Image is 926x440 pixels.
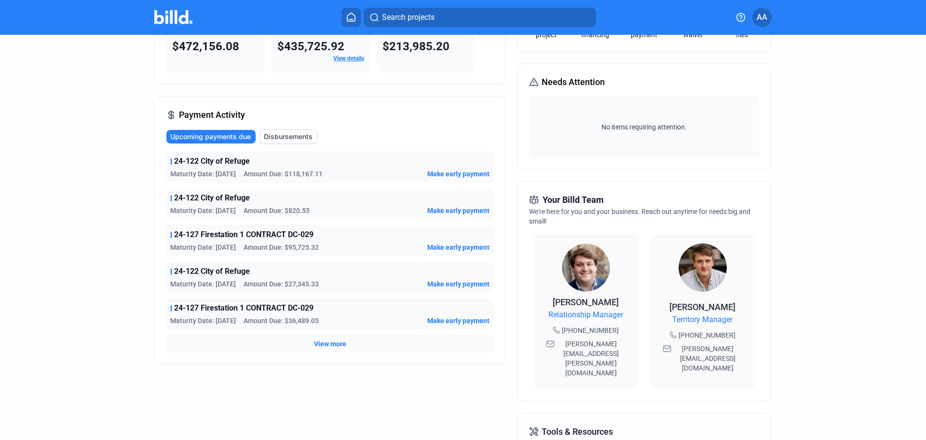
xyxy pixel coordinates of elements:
a: View details [333,55,364,62]
span: Disbursements [264,132,313,142]
span: AA [757,12,767,23]
span: Upcoming payments due [170,132,251,142]
span: [PERSON_NAME] [553,297,619,307]
span: 24-122 City of Refuge [174,156,250,167]
span: $435,725.92 [277,40,344,53]
span: Maturity Date: [DATE] [170,279,236,289]
button: View more [314,339,346,349]
span: Your Billd Team [543,193,604,207]
span: Maturity Date: [DATE] [170,169,236,179]
span: Relationship Manager [548,309,623,321]
button: Search projects [364,8,596,27]
span: Territory Manager [672,314,733,326]
span: Search projects [382,12,435,23]
button: Make early payment [427,316,490,326]
span: 24-127 Firestation 1 CONTRACT DC-029 [174,229,313,241]
span: [PERSON_NAME][EMAIL_ADDRESS][PERSON_NAME][DOMAIN_NAME] [557,339,626,378]
button: Make early payment [427,169,490,179]
span: [PHONE_NUMBER] [562,326,619,335]
span: 24-127 Firestation 1 CONTRACT DC-029 [174,302,313,314]
span: We're here for you and your business. Reach out anytime for needs big and small! [529,208,750,225]
span: 24-122 City of Refuge [174,266,250,277]
span: $472,156.08 [172,40,239,53]
button: Upcoming payments due [166,130,256,143]
span: [PERSON_NAME] [669,302,735,312]
span: Amount Due: $118,167.11 [244,169,323,179]
span: $213,985.20 [382,40,449,53]
img: Relationship Manager [562,243,610,292]
span: Payment Activity [179,108,245,122]
img: Territory Manager [679,243,727,292]
span: Amount Due: $820.55 [244,206,310,215]
button: Make early payment [427,279,490,289]
span: Maturity Date: [DATE] [170,316,236,326]
span: [PERSON_NAME][EMAIL_ADDRESS][DOMAIN_NAME] [673,344,743,373]
span: Maturity Date: [DATE] [170,242,236,252]
span: Amount Due: $95,725.32 [244,242,319,252]
button: Disbursements [259,129,318,144]
span: 24-122 City of Refuge [174,192,250,204]
img: Billd Company Logo [154,10,192,24]
span: Maturity Date: [DATE] [170,206,236,215]
span: Amount Due: $36,489.05 [244,316,319,326]
button: Make early payment [427,242,490,252]
span: Tools & Resources [542,425,613,439]
span: [PHONE_NUMBER] [679,330,735,340]
span: Amount Due: $27,345.33 [244,279,319,289]
span: No items requiring attention. [533,122,755,132]
button: AA [752,8,772,27]
span: Needs Attention [542,75,605,89]
button: Make early payment [427,206,490,215]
